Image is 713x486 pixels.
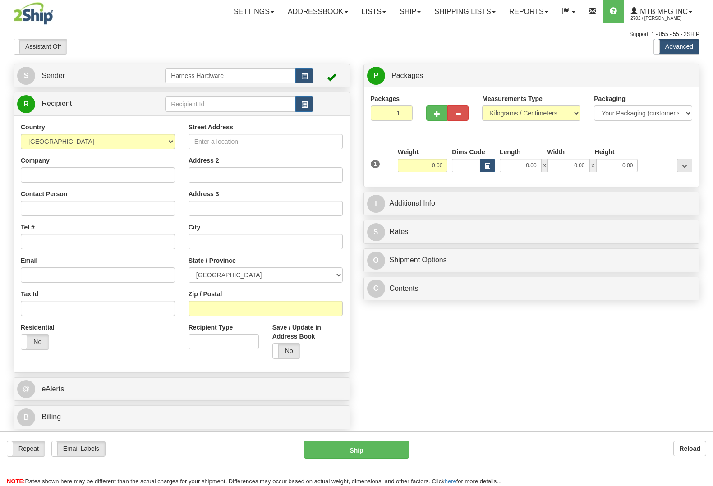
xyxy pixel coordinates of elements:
label: Repeat [7,441,45,456]
label: Country [21,123,45,132]
span: P [367,67,385,85]
span: B [17,408,35,426]
input: Enter a location [189,134,343,149]
a: OShipment Options [367,251,696,270]
a: IAdditional Info [367,194,696,213]
label: Weight [398,147,419,156]
div: ... [677,159,692,172]
img: logo2702.jpg [14,2,53,25]
span: x [590,159,596,172]
span: 1 [371,160,380,168]
a: CContents [367,280,696,298]
span: x [542,159,548,172]
a: Lists [355,0,393,23]
label: State / Province [189,256,236,265]
label: Address 3 [189,189,219,198]
label: No [21,335,49,349]
label: Dims Code [452,147,485,156]
input: Recipient Id [165,96,295,112]
button: Reload [673,441,706,456]
label: Company [21,156,50,165]
iframe: chat widget [692,197,712,289]
a: here [445,478,456,485]
label: City [189,223,200,232]
label: Assistant Off [14,39,67,54]
label: Recipient Type [189,323,233,332]
span: MTB MFG INC [638,8,688,15]
label: Length [500,147,521,156]
a: S Sender [17,67,165,85]
span: Billing [41,413,61,421]
label: Advanced [654,39,699,54]
a: Ship [393,0,428,23]
a: Addressbook [281,0,355,23]
a: Reports [502,0,555,23]
span: NOTE: [7,478,25,485]
label: Measurements Type [482,94,543,103]
button: Ship [304,441,409,459]
span: Recipient [41,100,72,107]
a: B Billing [17,408,346,426]
span: eAlerts [41,385,64,393]
label: Residential [21,323,55,332]
label: Email Labels [52,441,105,456]
a: Shipping lists [428,0,502,23]
label: Zip / Postal [189,289,222,298]
span: R [17,95,35,113]
label: Street Address [189,123,233,132]
span: 2702 / [PERSON_NAME] [630,14,698,23]
span: S [17,67,35,85]
label: Tel # [21,223,35,232]
label: Width [547,147,565,156]
span: @ [17,380,35,398]
label: Address 2 [189,156,219,165]
a: $Rates [367,223,696,241]
a: MTB MFG INC 2702 / [PERSON_NAME] [624,0,699,23]
span: C [367,280,385,298]
a: P Packages [367,67,696,85]
div: Support: 1 - 855 - 55 - 2SHIP [14,31,699,38]
label: Save / Update in Address Book [272,323,343,341]
label: Email [21,256,37,265]
b: Reload [679,445,700,452]
label: Packages [371,94,400,103]
span: $ [367,223,385,241]
label: Contact Person [21,189,67,198]
a: R Recipient [17,95,149,113]
span: O [367,252,385,270]
input: Sender Id [165,68,295,83]
span: I [367,195,385,213]
label: No [273,344,300,358]
label: Packaging [594,94,626,103]
label: Height [595,147,615,156]
a: @ eAlerts [17,380,346,399]
a: Settings [227,0,281,23]
span: Packages [391,72,423,79]
label: Tax Id [21,289,38,298]
span: Sender [41,72,65,79]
